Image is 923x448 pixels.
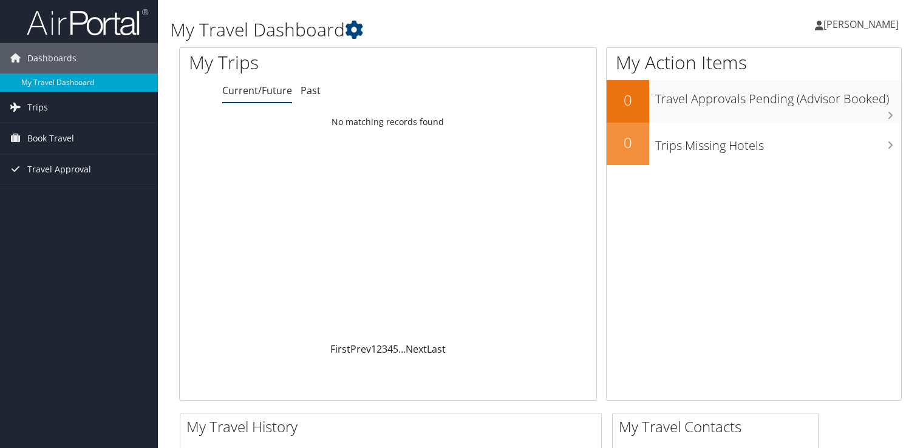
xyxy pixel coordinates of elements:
a: Prev [350,342,371,356]
a: Next [406,342,427,356]
a: First [330,342,350,356]
h2: My Travel Contacts [619,416,818,437]
h2: 0 [607,90,649,110]
span: … [398,342,406,356]
a: 2 [376,342,382,356]
h1: My Trips [189,50,414,75]
a: 5 [393,342,398,356]
a: 3 [382,342,387,356]
a: Last [427,342,446,356]
a: 0Trips Missing Hotels [607,123,901,165]
span: Trips [27,92,48,123]
h3: Trips Missing Hotels [655,131,901,154]
a: Past [301,84,321,97]
span: Travel Approval [27,154,91,185]
a: [PERSON_NAME] [815,6,911,42]
a: Current/Future [222,84,292,97]
img: airportal-logo.png [27,8,148,36]
a: 1 [371,342,376,356]
td: No matching records found [180,111,596,133]
h1: My Action Items [607,50,901,75]
span: [PERSON_NAME] [823,18,899,31]
a: 0Travel Approvals Pending (Advisor Booked) [607,80,901,123]
span: Dashboards [27,43,77,73]
h2: My Travel History [186,416,601,437]
h2: 0 [607,132,649,153]
span: Book Travel [27,123,74,154]
a: 4 [387,342,393,356]
h1: My Travel Dashboard [170,17,664,42]
h3: Travel Approvals Pending (Advisor Booked) [655,84,901,107]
